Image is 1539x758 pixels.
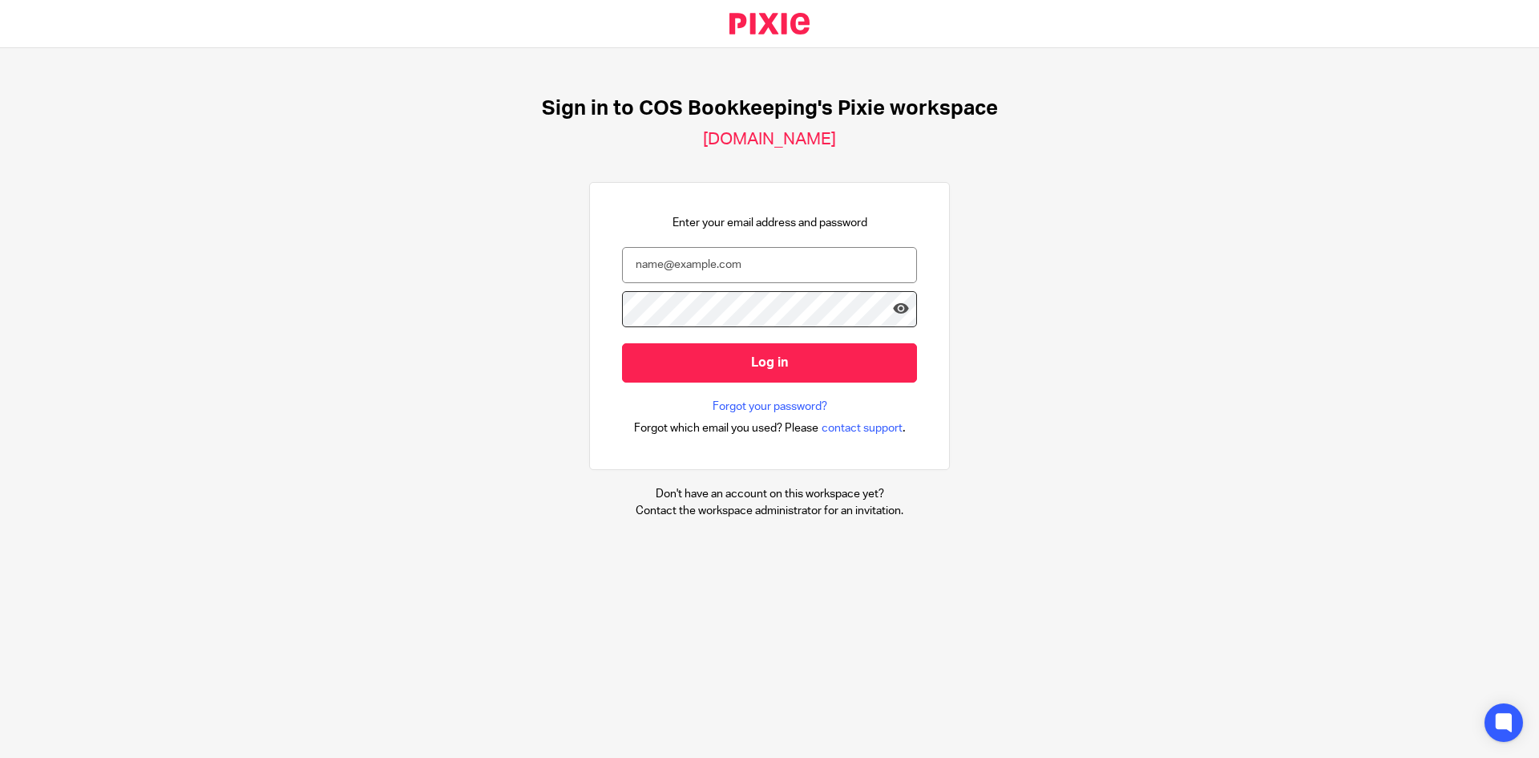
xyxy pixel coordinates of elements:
[636,503,903,519] p: Contact the workspace administrator for an invitation.
[673,215,867,231] p: Enter your email address and password
[822,420,903,436] span: contact support
[622,343,917,383] input: Log in
[636,486,903,502] p: Don't have an account on this workspace yet?
[542,96,998,121] h1: Sign in to COS Bookkeeping's Pixie workspace
[634,419,906,437] div: .
[703,129,836,150] h2: [DOMAIN_NAME]
[713,399,827,415] a: Forgot your password?
[622,247,917,283] input: name@example.com
[634,420,818,436] span: Forgot which email you used? Please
